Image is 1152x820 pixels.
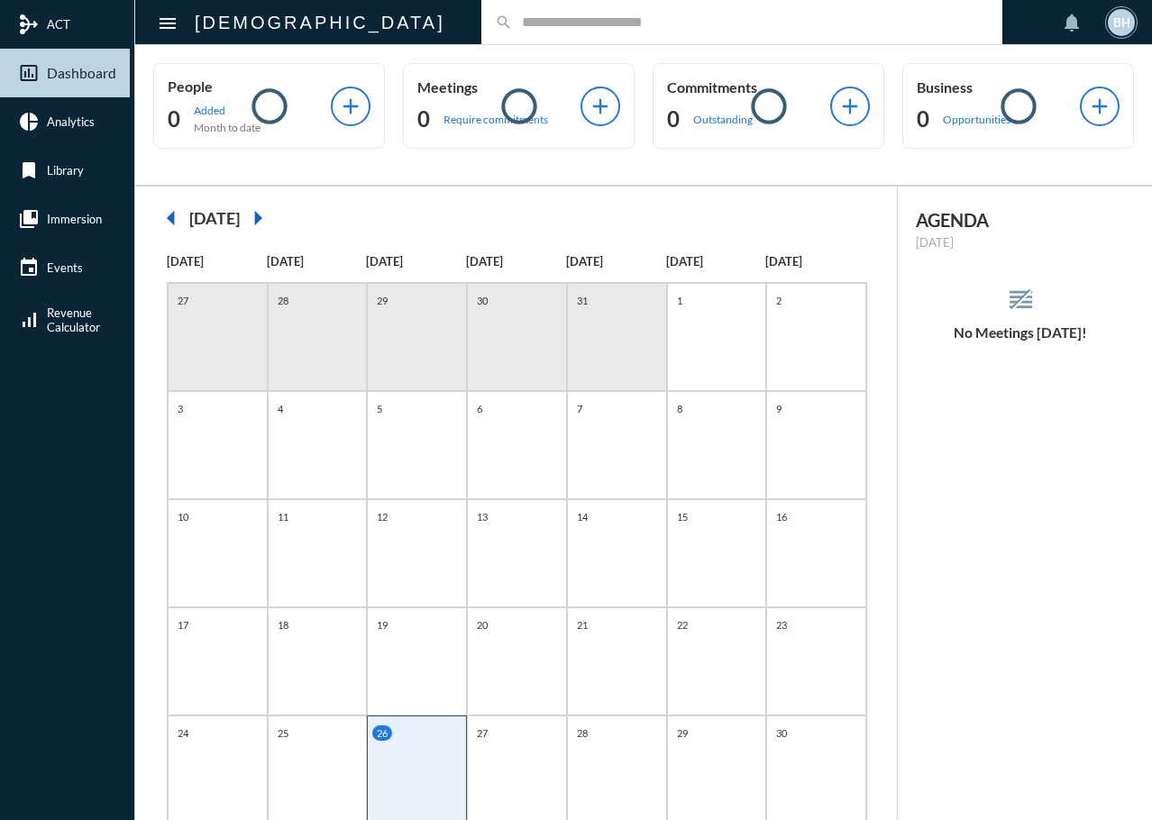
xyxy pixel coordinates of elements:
p: [DATE] [167,254,267,269]
p: 1 [672,293,687,308]
p: 30 [772,725,791,741]
mat-icon: signal_cellular_alt [18,309,40,331]
p: [DATE] [666,254,766,269]
p: 25 [273,725,293,741]
mat-icon: collections_bookmark [18,208,40,230]
p: 17 [173,617,193,633]
p: 28 [572,725,592,741]
p: 6 [472,401,487,416]
p: 31 [572,293,592,308]
p: 27 [173,293,193,308]
h2: AGENDA [916,209,1125,231]
mat-icon: pie_chart [18,111,40,132]
mat-icon: Side nav toggle icon [157,13,178,34]
p: 11 [273,509,293,524]
button: Toggle sidenav [150,5,186,41]
p: [DATE] [916,235,1125,250]
p: 21 [572,617,592,633]
p: 9 [772,401,786,416]
p: 18 [273,617,293,633]
p: 24 [173,725,193,741]
p: 30 [472,293,492,308]
p: 10 [173,509,193,524]
mat-icon: search [495,14,513,32]
mat-icon: arrow_right [240,200,276,236]
span: Dashboard [47,65,116,81]
p: 26 [372,725,392,741]
p: 23 [772,617,791,633]
span: Analytics [47,114,95,129]
p: 12 [372,509,392,524]
mat-icon: insert_chart_outlined [18,62,40,84]
p: 13 [472,509,492,524]
p: 28 [273,293,293,308]
span: Library [47,163,84,178]
h2: [DATE] [189,208,240,228]
p: 29 [372,293,392,308]
p: 2 [772,293,786,308]
p: [DATE] [765,254,865,269]
span: Immersion [47,212,102,226]
p: 7 [572,401,587,416]
mat-icon: notifications [1061,12,1083,33]
p: 3 [173,401,187,416]
p: 14 [572,509,592,524]
h5: No Meetings [DATE]! [898,324,1143,341]
p: 15 [672,509,692,524]
mat-icon: reorder [1006,285,1036,314]
p: 22 [672,617,692,633]
p: [DATE] [566,254,666,269]
p: 8 [672,401,687,416]
mat-icon: mediation [18,14,40,35]
p: [DATE] [366,254,466,269]
div: BH [1108,9,1135,36]
span: Events [47,260,83,275]
h2: [DEMOGRAPHIC_DATA] [195,8,445,37]
p: [DATE] [267,254,367,269]
p: 5 [372,401,387,416]
mat-icon: event [18,257,40,278]
p: 16 [772,509,791,524]
mat-icon: bookmark [18,159,40,181]
p: 20 [472,617,492,633]
mat-icon: arrow_left [153,200,189,236]
p: 27 [472,725,492,741]
p: 4 [273,401,288,416]
p: 29 [672,725,692,741]
p: [DATE] [466,254,566,269]
p: 19 [372,617,392,633]
span: ACT [47,17,70,32]
span: Revenue Calculator [47,305,100,334]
